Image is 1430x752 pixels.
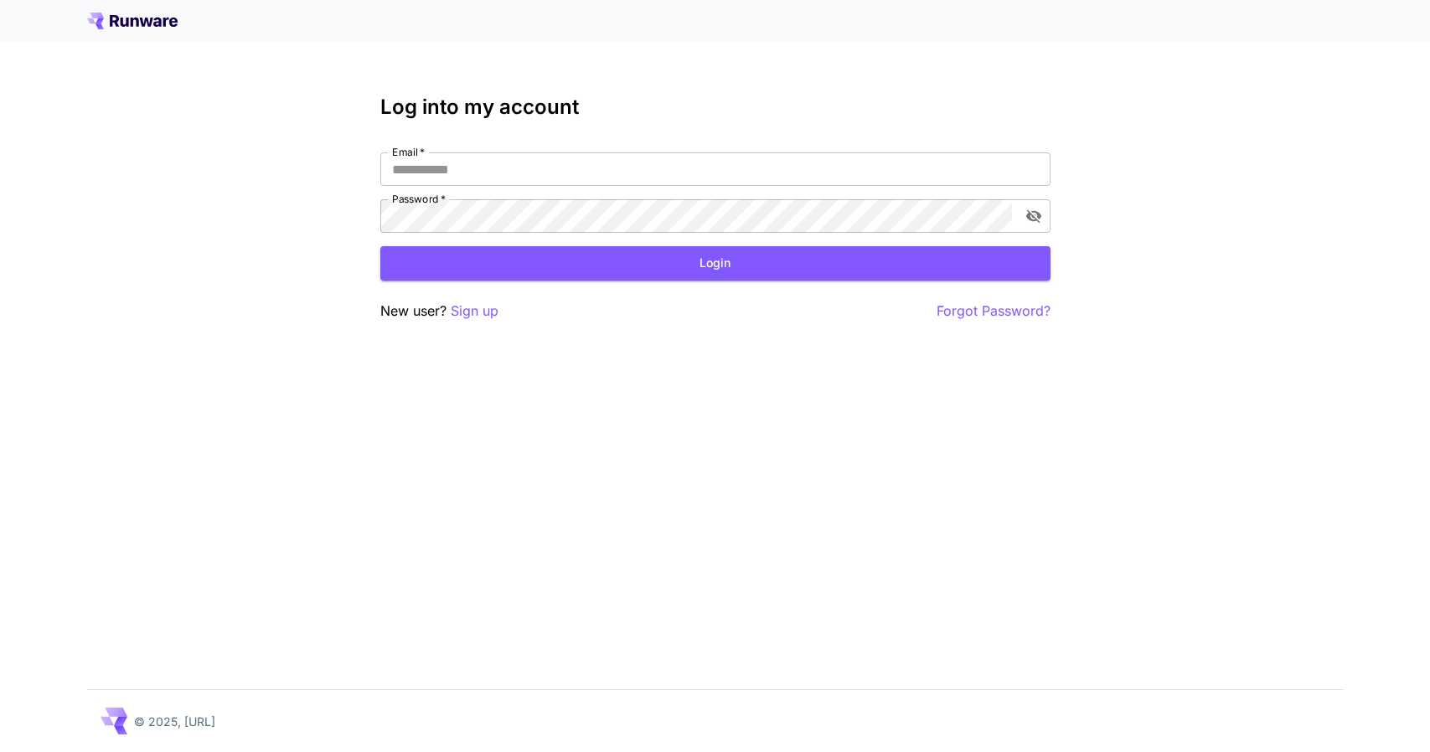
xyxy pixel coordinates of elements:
p: New user? [380,301,498,322]
p: © 2025, [URL] [134,713,215,730]
button: Login [380,246,1051,281]
h3: Log into my account [380,95,1051,119]
button: Forgot Password? [937,301,1051,322]
label: Password [392,192,446,206]
label: Email [392,145,425,159]
button: Sign up [451,301,498,322]
button: toggle password visibility [1019,201,1049,231]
